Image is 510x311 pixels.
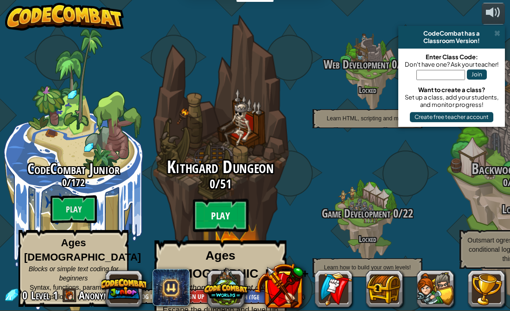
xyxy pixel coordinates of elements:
[482,3,505,25] button: Adjust volume
[220,175,231,192] span: 51
[402,30,501,37] div: CodeCombat has a
[390,205,398,221] span: 0
[22,288,30,303] span: 0
[30,284,117,300] span: Syntax, functions, parameters, strings, loops, conditionals
[294,235,441,243] h4: Locked
[53,288,58,303] span: 1
[79,288,122,303] span: Anonymous
[324,56,389,72] span: Web Development
[410,112,493,122] button: Create free teacher account
[29,265,119,282] span: Blocks or simple text coding for beginners
[324,264,411,271] span: Learn how to build your own levels!
[403,61,500,68] div: Don't have one? Ask your teacher!
[132,177,308,191] h3: /
[193,199,249,232] btn: Play
[389,56,397,72] span: 0
[161,249,309,280] strong: Ages [DEMOGRAPHIC_DATA]+
[467,69,487,80] button: Join
[503,175,508,189] span: 0
[327,115,408,122] span: Learn HTML, scripting and more!
[5,3,124,31] img: CodeCombat - Learn how to code by playing a game
[294,207,441,220] h3: /
[27,159,120,179] span: CodeCombat Junior
[31,288,50,303] span: Level
[62,175,67,189] span: 0
[71,175,85,189] span: 172
[210,175,215,192] span: 0
[51,195,97,223] btn: Play
[403,205,413,221] span: 22
[402,37,501,44] div: Classroom Version!
[294,58,441,71] h3: /
[403,93,500,108] div: Set up a class, add your students, and monitor progress!
[403,86,500,93] div: Want to create a class?
[24,237,141,263] strong: Ages [DEMOGRAPHIC_DATA]
[294,86,441,94] h4: Locked
[403,53,500,61] div: Enter Class Code:
[322,205,390,221] span: Game Development
[167,155,274,179] span: Kithgard Dungeon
